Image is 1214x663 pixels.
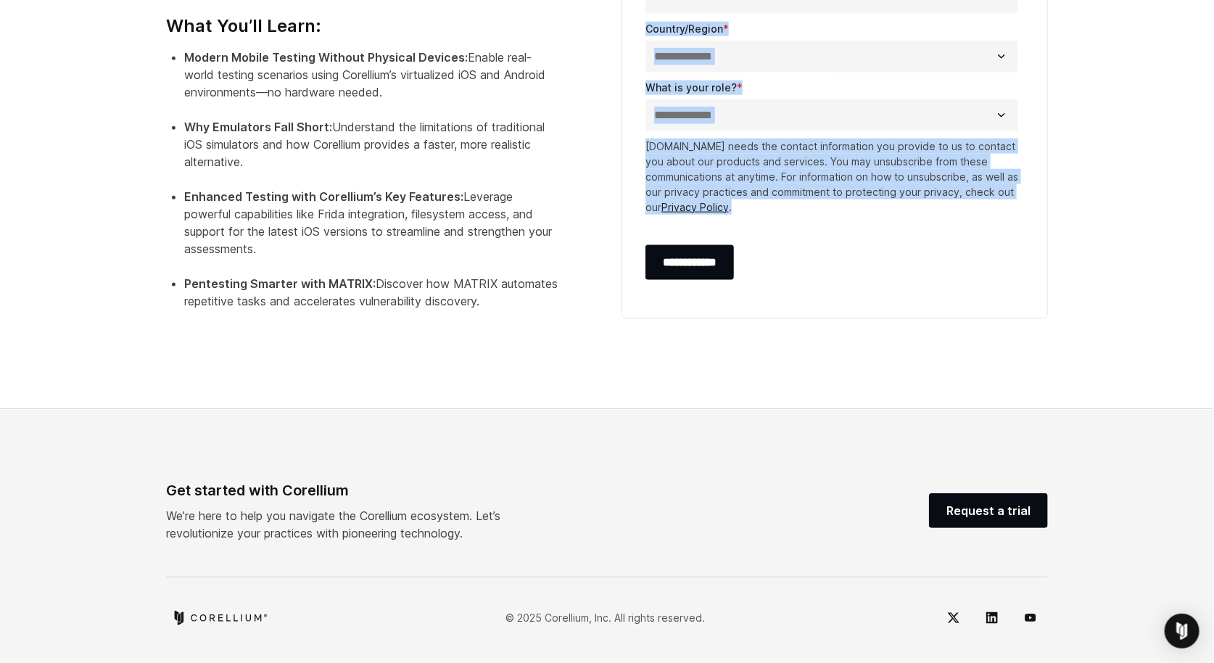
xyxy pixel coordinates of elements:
[936,601,971,635] a: Twitter
[929,493,1048,528] a: Request a trial
[172,611,268,625] a: Corellium home
[1165,614,1199,648] div: Open Intercom Messenger
[645,139,1024,215] p: [DOMAIN_NAME] needs the contact information you provide to us to contact you about our products a...
[645,81,737,94] span: What is your role?
[661,201,729,213] a: Privacy Policy
[184,189,463,204] strong: Enhanced Testing with Corellium’s Key Features:
[184,275,558,327] li: Discover how MATRIX automates repetitive tasks and accelerates vulnerability discovery.
[166,479,537,501] div: Get started with Corellium
[184,120,332,134] strong: Why Emulators Fall Short:
[505,611,705,626] p: © 2025 Corellium, Inc. All rights reserved.
[184,49,558,118] li: Enable real-world testing scenarios using Corellium’s virtualized iOS and Android environments—no...
[184,188,558,275] li: Leverage powerful capabilities like Frida integration, filesystem access, and support for the lat...
[645,22,723,35] span: Country/Region
[184,118,558,188] li: Understand the limitations of traditional iOS simulators and how Corellium provides a faster, mor...
[166,507,537,542] p: We’re here to help you navigate the Corellium ecosystem. Let’s revolutionize your practices with ...
[184,50,468,65] strong: Modern Mobile Testing Without Physical Devices:
[1013,601,1048,635] a: YouTube
[184,276,376,291] strong: Pentesting Smarter with MATRIX:
[975,601,1009,635] a: LinkedIn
